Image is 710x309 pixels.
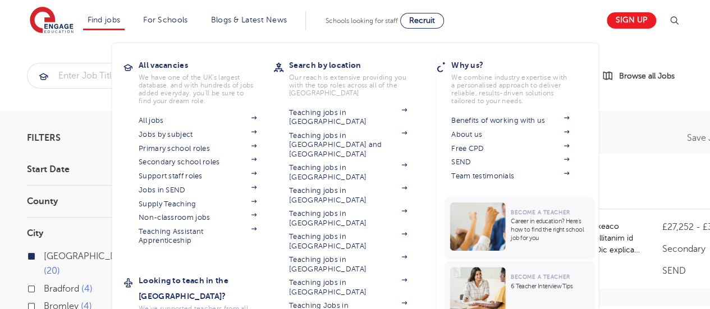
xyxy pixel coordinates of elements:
[81,284,93,294] span: 4
[139,273,273,304] h3: Looking to teach in the [GEOGRAPHIC_DATA]?
[289,232,407,251] a: Teaching jobs in [GEOGRAPHIC_DATA]
[139,57,273,73] h3: All vacancies
[511,217,589,242] p: Career in education? Here’s how to find the right school job for you
[451,73,569,105] p: We combine industry expertise with a personalised approach to deliver reliable, results-driven so...
[289,163,407,182] a: Teaching jobs in [GEOGRAPHIC_DATA]
[44,251,51,259] input: [GEOGRAPHIC_DATA] 20
[409,16,435,25] span: Recruit
[27,229,150,238] h3: City
[400,13,444,29] a: Recruit
[44,266,60,276] span: 20
[44,284,79,294] span: Bradford
[88,16,121,24] a: Find jobs
[511,274,570,280] span: Become a Teacher
[44,284,51,291] input: Bradford 4
[27,197,150,206] h3: County
[451,158,569,167] a: SEND
[602,70,684,82] a: Browse all Jobs
[451,144,569,153] a: Free CPD
[451,116,569,125] a: Benefits of working with us
[139,227,256,246] a: Teaching Assistant Apprenticeship
[139,158,256,167] a: Secondary school roles
[139,73,256,105] p: We have one of the UK's largest database. and with hundreds of jobs added everyday. you'll be sur...
[139,144,256,153] a: Primary school roles
[139,213,256,222] a: Non-classroom jobs
[451,172,569,181] a: Team testimonials
[44,251,135,261] span: [GEOGRAPHIC_DATA]
[139,172,256,181] a: Support staff roles
[289,131,407,159] a: Teaching jobs in [GEOGRAPHIC_DATA] and [GEOGRAPHIC_DATA]
[619,70,675,82] span: Browse all Jobs
[30,7,74,35] img: Engage Education
[326,17,398,25] span: Schools looking for staff
[27,165,150,174] h3: Start Date
[289,255,407,274] a: Teaching jobs in [GEOGRAPHIC_DATA]
[289,57,424,73] h3: Search by location
[139,186,256,195] a: Jobs in SEND
[289,57,424,97] a: Search by locationOur reach is extensive providing you with the top roles across all of the [GEOG...
[289,278,407,297] a: Teaching jobs in [GEOGRAPHIC_DATA]
[289,108,407,127] a: Teaching jobs in [GEOGRAPHIC_DATA]
[139,200,256,209] a: Supply Teaching
[444,197,597,259] a: Become a TeacherCareer in education? Here’s how to find the right school job for you
[143,16,187,24] a: For Schools
[139,116,256,125] a: All jobs
[27,63,560,89] div: Submit
[451,130,569,139] a: About us
[511,282,589,290] p: 6 Teacher Interview Tips
[27,133,61,142] span: Filters
[139,130,256,139] a: Jobs by subject
[139,57,273,105] a: All vacanciesWe have one of the UK's largest database. and with hundreds of jobs added everyday. ...
[44,301,51,308] input: Bromley 4
[511,209,570,215] span: Become a Teacher
[289,209,407,228] a: Teaching jobs in [GEOGRAPHIC_DATA]
[451,57,586,105] a: Why us?We combine industry expertise with a personalised approach to deliver reliable, results-dr...
[451,57,586,73] h3: Why us?
[211,16,287,24] a: Blogs & Latest News
[289,73,407,97] p: Our reach is extensive providing you with the top roles across all of the [GEOGRAPHIC_DATA]
[289,186,407,205] a: Teaching jobs in [GEOGRAPHIC_DATA]
[607,12,656,29] a: Sign up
